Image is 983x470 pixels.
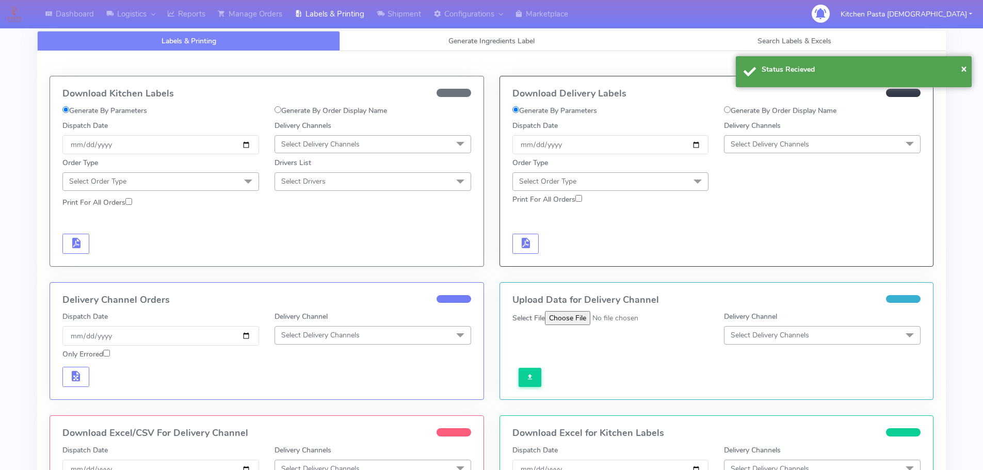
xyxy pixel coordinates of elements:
label: Generate By Parameters [512,105,597,116]
button: Kitchen Pasta [DEMOGRAPHIC_DATA] [833,4,980,25]
span: Select Delivery Channels [731,139,809,149]
h4: Delivery Channel Orders [62,295,471,305]
span: Select Order Type [519,176,576,186]
h4: Download Excel for Kitchen Labels [512,428,921,439]
h4: Download Excel/CSV For Delivery Channel [62,428,471,439]
label: Order Type [512,157,548,168]
label: Dispatch Date [512,120,558,131]
span: × [961,61,967,75]
label: Order Type [62,157,98,168]
label: Print For All Orders [512,194,582,205]
label: Dispatch Date [62,120,108,131]
label: Dispatch Date [62,445,108,456]
input: Generate By Order Display Name [724,106,731,113]
label: Dispatch Date [512,445,558,456]
label: Delivery Channels [724,445,781,456]
label: Delivery Channel [724,311,777,322]
span: Generate Ingredients Label [448,36,535,46]
label: Select File [512,313,545,323]
label: Delivery Channel [275,311,328,322]
label: Delivery Channels [275,445,331,456]
label: Delivery Channels [724,120,781,131]
label: Print For All Orders [62,197,132,208]
label: Delivery Channels [275,120,331,131]
ul: Tabs [37,31,946,51]
span: Select Delivery Channels [281,330,360,340]
label: Generate By Parameters [62,105,147,116]
input: Generate By Parameters [62,106,69,113]
span: Labels & Printing [162,36,216,46]
button: Close [961,61,967,76]
label: Generate By Order Display Name [724,105,836,116]
div: Status Recieved [762,64,964,75]
input: Generate By Order Display Name [275,106,281,113]
label: Generate By Order Display Name [275,105,387,116]
input: Generate By Parameters [512,106,519,113]
span: Select Delivery Channels [731,330,809,340]
span: Select Order Type [69,176,126,186]
input: Print For All Orders [575,195,582,202]
label: Drivers List [275,157,311,168]
h4: Download Kitchen Labels [62,89,471,99]
input: Only Errored [103,350,110,356]
span: Select Drivers [281,176,326,186]
span: Select Delivery Channels [281,139,360,149]
h4: Download Delivery Labels [512,89,921,99]
input: Print For All Orders [125,198,132,205]
h4: Upload Data for Delivery Channel [512,295,921,305]
span: Search Labels & Excels [758,36,831,46]
label: Only Errored [62,349,110,360]
label: Dispatch Date [62,311,108,322]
